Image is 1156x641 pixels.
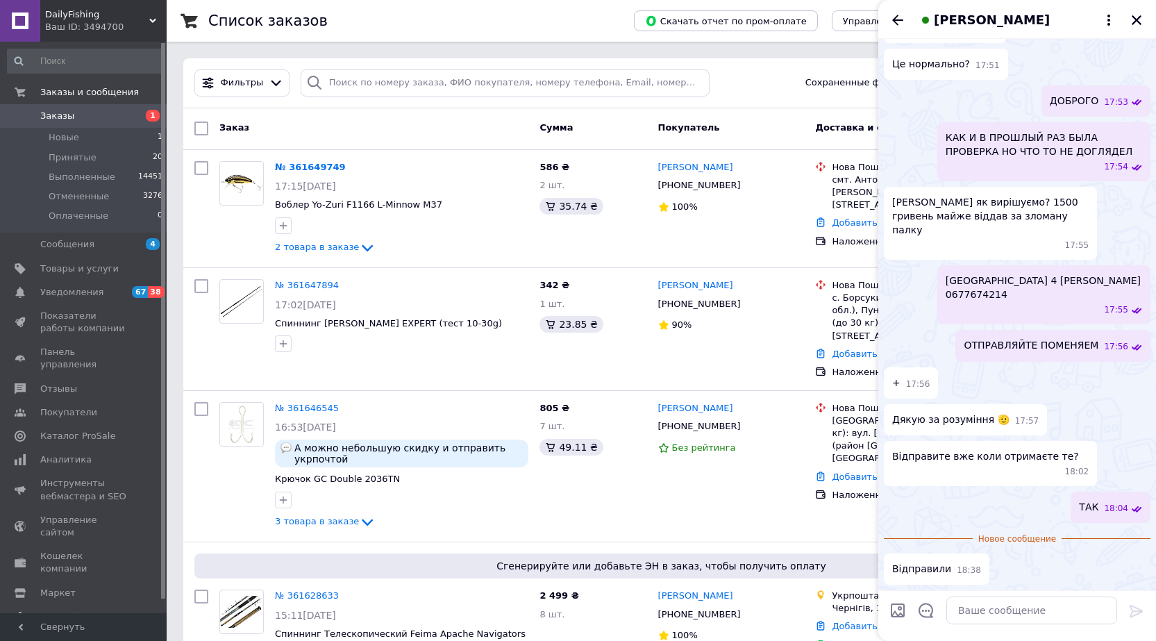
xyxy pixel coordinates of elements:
[275,403,339,413] a: № 361646545
[148,286,164,298] span: 38
[539,122,573,133] span: Сумма
[275,162,346,172] a: № 361649749
[539,590,578,601] span: 2 499 ₴
[832,590,993,602] div: Укрпошта
[40,86,139,99] span: Заказы и сообщения
[539,180,564,190] span: 2 шт.
[143,190,162,203] span: 3276
[805,76,919,90] span: Сохраненные фильтры:
[275,590,339,601] a: № 361628633
[832,489,993,501] div: Наложенный платеж
[294,442,523,465] span: А можно небольшую скидку и отправить укрпочтой
[539,421,564,431] span: 7 шт.
[1104,503,1128,515] span: 18:04 12.09.2025
[832,349,893,359] a: Добавить ЭН
[658,122,720,133] span: Покупатель
[1015,415,1039,427] span: 17:57 12.09.2025
[49,171,115,183] span: Выполненные
[7,49,164,74] input: Поиск
[832,415,993,465] div: [GEOGRAPHIC_DATA], №6 (до 30 кг): вул. [PERSON_NAME], 2В (район [GEOGRAPHIC_DATA]), с. [GEOGRAPHI...
[815,122,913,133] span: Доставка и оплата
[40,587,76,599] span: Маркет
[275,610,336,621] span: 15:11[DATE]
[40,430,115,442] span: Каталог ProSale
[1104,341,1128,353] span: 17:56 12.09.2025
[49,131,79,144] span: Новые
[219,590,264,634] a: Фото товару
[917,601,935,619] button: Открыть шаблоны ответов
[832,161,993,174] div: Нова Пошта
[275,242,376,252] a: 2 товара в заказе
[539,403,569,413] span: 805 ₴
[45,8,149,21] span: DailyFishing
[200,559,1123,573] span: Сгенерируйте или добавьте ЭН в заказ, чтобы получить оплату
[40,310,128,335] span: Показатели работы компании
[832,621,893,631] a: Добавить ЭН
[672,630,698,640] span: 100%
[889,12,906,28] button: Назад
[220,403,263,446] img: Фото товару
[658,279,733,292] a: [PERSON_NAME]
[1104,161,1128,173] span: 17:54 12.09.2025
[275,199,442,210] a: Воблер Yo-Zuri F1166 L-Minnow M37
[832,279,993,292] div: Нова Пошта
[219,122,249,133] span: Заказ
[40,383,77,395] span: Отзывы
[645,15,807,27] span: Скачать отчет по пром-оплате
[220,285,263,318] img: Фото товару
[832,602,993,615] div: Чернігів, 14002, просп. Миру, 49
[1065,240,1089,251] span: 17:55 12.09.2025
[539,609,564,619] span: 8 шт.
[832,10,963,31] button: Управление статусами
[1104,97,1128,108] span: 17:53 12.09.2025
[275,422,336,433] span: 16:53[DATE]
[672,319,692,330] span: 90%
[539,198,603,215] div: 35.74 ₴
[539,280,569,290] span: 342 ₴
[219,161,264,206] a: Фото товару
[40,110,74,122] span: Заказы
[832,472,893,482] a: Добавить ЭН
[275,242,359,253] span: 2 товара в заказе
[655,295,744,313] div: [PHONE_NUMBER]
[843,16,952,26] span: Управление статусами
[655,176,744,194] div: [PHONE_NUMBER]
[539,439,603,456] div: 49.11 ₴
[40,550,128,575] span: Кошелек компании
[655,606,744,624] div: [PHONE_NUMBER]
[158,210,162,222] span: 0
[275,181,336,192] span: 17:15[DATE]
[40,610,91,623] span: Настройки
[934,11,1050,29] span: [PERSON_NAME]
[49,210,108,222] span: Оплаченные
[1065,466,1089,478] span: 18:02 12.09.2025
[40,346,128,371] span: Панель управления
[275,318,502,328] a: Спиннинг [PERSON_NAME] EXPERT (тест 10-30g)
[973,533,1062,545] span: Новое сообщение
[892,57,970,72] span: Це нормально?
[1104,304,1128,316] span: 17:55 12.09.2025
[539,299,564,309] span: 1 шт.
[946,274,1142,301] span: [GEOGRAPHIC_DATA] 4 [PERSON_NAME] 0677674214
[40,238,94,251] span: Сообщения
[301,69,710,97] input: Поиск по номеру заказа, ФИО покупателя, номеру телефона, Email, номеру накладной
[275,474,400,484] span: Крючок GC Double 2036TN
[138,171,162,183] span: 14451
[208,13,328,29] h1: Список заказов
[946,131,1142,158] span: КАК И В ПРОШЛЫЙ РАЗ БЫЛА ПРОВЕРКА НО ЧТО ТО НЕ ДОГЛЯДЕЛ
[957,565,981,576] span: 18:38 12.09.2025
[40,263,119,275] span: Товары и услуги
[45,21,167,33] div: Ваш ID: 3494700
[892,413,1010,427] span: Дякую за розуміння 🫡
[220,596,263,628] img: Фото товару
[40,453,92,466] span: Аналитика
[832,235,993,248] div: Наложенный платеж
[964,338,1098,353] span: ОТПРАВЛЯЙТЕ ПОМЕНЯЕМ
[832,366,993,378] div: Наложенный платеж
[672,442,736,453] span: Без рейтинга
[40,514,128,539] span: Управление сайтом
[275,516,376,526] a: 3 товара в заказе
[892,376,900,390] span: +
